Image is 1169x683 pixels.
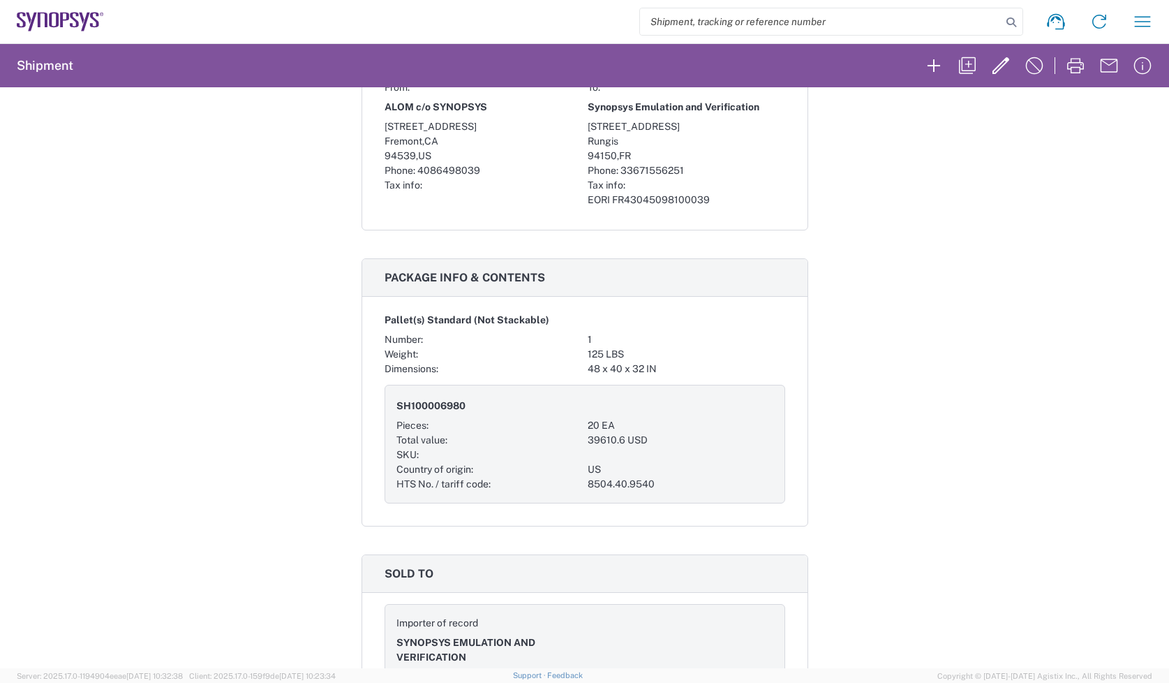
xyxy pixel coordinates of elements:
span: Country of origin: [396,464,473,475]
div: 1 [588,332,785,347]
a: Support [513,671,548,680]
span: Phone: [588,165,618,176]
span: Package info & contents [385,271,545,284]
h2: Shipment [17,57,73,74]
a: Feedback [547,671,583,680]
span: Phone: [385,165,415,176]
span: [DATE] 10:32:38 [126,672,183,680]
span: Sold to [385,567,433,580]
span: Copyright © [DATE]-[DATE] Agistix Inc., All Rights Reserved [937,670,1152,682]
span: FR [619,150,631,161]
span: From: [385,82,410,93]
span: Synopsys Emulation and Verification [588,100,759,115]
span: Number: [385,334,423,345]
span: SKU: [396,449,419,460]
span: EORI [588,194,610,205]
span: US [418,150,431,161]
span: Server: 2025.17.0-1194904eeae [17,672,183,680]
span: CA [424,135,438,147]
span: , [422,135,424,147]
div: 48 x 40 x 32 IN [588,362,785,376]
span: Importer of record [396,617,478,629]
input: Shipment, tracking or reference number [640,8,1002,35]
div: [STREET_ADDRESS] [385,119,582,134]
span: 94150 [588,150,617,161]
span: SYNOPSYS EMULATION AND VERIFICATION [396,636,582,665]
span: 94539 [385,150,416,161]
div: 20 EA [588,418,773,433]
span: FR43045098100039 [612,194,710,205]
div: 39610.6 USD [588,433,773,448]
span: Pallet(s) Standard (Not Stackable) [385,313,549,328]
span: To: [588,82,600,93]
div: 8504.40.9540 [588,477,773,492]
div: [STREET_ADDRESS] [588,119,785,134]
span: SH100006980 [396,399,466,413]
span: [DATE] 10:23:34 [279,672,336,680]
span: Rungis [588,135,618,147]
div: 125 LBS [588,347,785,362]
span: Fremont [385,135,422,147]
span: Pieces: [396,420,429,431]
span: , [617,150,619,161]
span: Weight: [385,348,418,360]
span: Tax info: [588,179,625,191]
span: HTS No. / tariff code: [396,478,491,490]
span: 4086498039 [417,165,480,176]
span: Client: 2025.17.0-159f9de [189,672,336,680]
span: 33671556251 [620,165,684,176]
span: ALOM c/o SYNOPSYS [385,100,487,115]
div: US [588,462,773,477]
span: , [416,150,418,161]
span: Dimensions: [385,363,438,374]
span: Total value: [396,434,447,446]
span: Tax info: [385,179,422,191]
